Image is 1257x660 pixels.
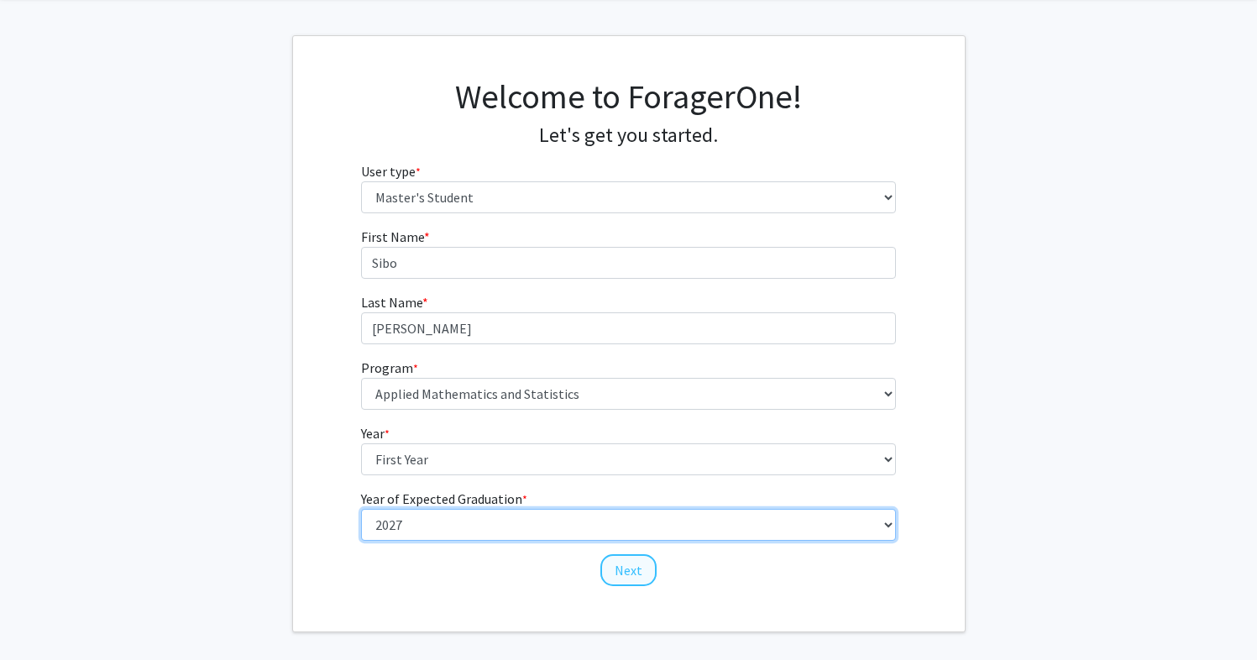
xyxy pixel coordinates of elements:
iframe: Chat [13,584,71,647]
h4: Let's get you started. [361,123,896,148]
span: Last Name [361,294,422,311]
span: First Name [361,228,424,245]
label: Program [361,358,418,378]
label: Year [361,423,390,443]
label: Year of Expected Graduation [361,489,527,509]
label: User type [361,161,421,181]
button: Next [600,554,657,586]
h1: Welcome to ForagerOne! [361,76,896,117]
